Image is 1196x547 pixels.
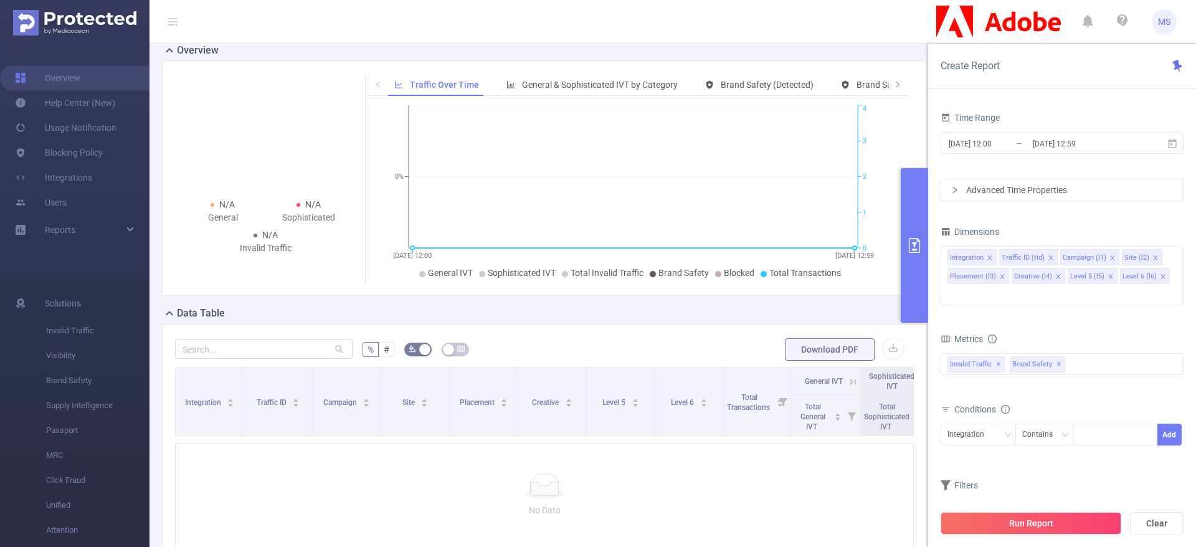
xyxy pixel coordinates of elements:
[565,402,572,406] i: icon: caret-down
[293,402,300,406] i: icon: caret-down
[219,199,235,209] span: N/A
[262,230,278,240] span: N/A
[1068,268,1118,284] li: Level 5 (l5)
[227,397,234,404] div: Sort
[409,345,416,353] i: icon: bg-colors
[700,397,707,401] i: icon: caret-up
[941,227,999,237] span: Dimensions
[724,268,754,278] span: Blocked
[947,135,1048,152] input: Start date
[46,368,149,393] span: Brand Safety
[999,273,1005,281] i: icon: close
[700,402,707,406] i: icon: caret-down
[402,398,417,407] span: Site
[602,398,627,407] span: Level 5
[999,249,1058,265] li: Traffic ID (tid)
[1056,357,1061,372] span: ✕
[46,318,149,343] span: Invalid Traffic
[1152,255,1159,262] i: icon: close
[501,397,508,401] i: icon: caret-up
[941,60,1000,72] span: Create Report
[864,402,909,431] span: Total Sophisticated IVT
[15,115,116,140] a: Usage Notification
[1124,250,1149,266] div: Site (l2)
[185,398,223,407] span: Integration
[843,396,860,435] i: Filter menu
[565,397,572,404] div: Sort
[834,411,842,419] div: Sort
[1012,268,1065,284] li: Creative (l4)
[571,268,643,278] span: Total Invalid Traffic
[632,397,639,404] div: Sort
[223,242,309,255] div: Invalid Traffic
[46,443,149,468] span: MRC
[15,190,67,215] a: Users
[996,357,1001,372] span: ✕
[941,512,1121,535] button: Run Report
[46,493,149,518] span: Unified
[428,268,473,278] span: General IVT
[721,80,814,90] span: Brand Safety (Detected)
[863,209,866,217] tspan: 1
[1060,249,1119,265] li: Campaign (l1)
[950,250,984,266] div: Integration
[46,418,149,443] span: Passport
[395,173,404,181] tspan: 0%
[1109,255,1116,262] i: icon: close
[1055,273,1061,281] i: icon: close
[1108,273,1114,281] i: icon: close
[1002,250,1045,266] div: Traffic ID (tid)
[1022,424,1061,445] div: Contains
[987,255,993,262] i: icon: close
[671,398,696,407] span: Level 6
[180,211,266,224] div: General
[835,411,842,415] i: icon: caret-up
[1001,405,1010,414] i: icon: info-circle
[1010,356,1065,373] span: Brand Safety
[941,113,1000,123] span: Time Range
[941,334,983,344] span: Metrics
[941,179,1183,201] div: icon: rightAdvanced Time Properties
[368,345,374,354] span: %
[46,393,149,418] span: Supply Intelligence
[500,397,508,404] div: Sort
[177,306,225,321] h2: Data Table
[46,468,149,493] span: Click Fraud
[257,398,288,407] span: Traffic ID
[1157,424,1182,445] button: Add
[863,105,866,113] tspan: 4
[835,416,842,419] i: icon: caret-down
[186,503,903,517] p: No Data
[488,268,556,278] span: Sophisticated IVT
[266,211,352,224] div: Sophisticated
[293,397,300,401] i: icon: caret-up
[394,80,403,89] i: icon: line-chart
[869,372,914,391] span: Sophisticated IVT
[835,252,874,260] tspan: [DATE] 12:59
[911,396,929,435] i: Filter menu
[988,335,997,343] i: icon: info-circle
[947,249,997,265] li: Integration
[421,397,428,401] i: icon: caret-up
[227,402,234,406] i: icon: caret-down
[384,345,389,354] span: #
[1158,9,1170,34] span: MS
[769,268,841,278] span: Total Transactions
[800,402,825,431] span: Total General IVT
[292,397,300,404] div: Sort
[1160,273,1166,281] i: icon: close
[15,90,115,115] a: Help Center (New)
[1048,255,1054,262] i: icon: close
[632,397,638,401] i: icon: caret-up
[1032,135,1132,152] input: End date
[45,217,75,242] a: Reports
[863,244,866,252] tspan: 0
[1061,431,1069,440] i: icon: down
[774,368,792,435] i: Filter menu
[954,404,1010,414] span: Conditions
[460,398,496,407] span: Placement
[363,402,370,406] i: icon: caret-down
[632,402,638,406] i: icon: caret-down
[805,377,843,386] span: General IVT
[658,268,709,278] span: Brand Safety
